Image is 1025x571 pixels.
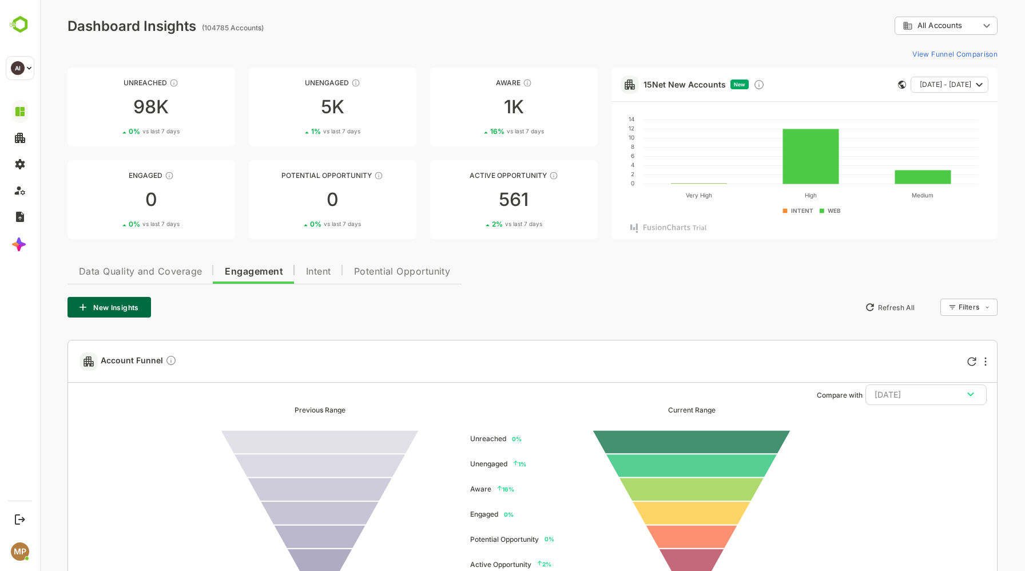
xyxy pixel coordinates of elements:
ul: Unreached [430,426,482,451]
div: AI [11,61,25,75]
p12: 2 % [497,561,511,568]
div: 2 % [452,220,502,228]
div: 0 % [89,127,140,136]
span: vs last 7 days [102,127,140,136]
a: Potential OpportunityThese accounts are MQAs and can be passed on to Inside Sales00%vs last 7 days [209,160,376,239]
div: Aware [390,78,558,87]
ul: Potential Opportunity [430,527,514,552]
text: 0 [591,180,594,187]
div: 1 % [271,127,320,136]
span: New [694,81,705,88]
ul: Engaged [430,502,474,527]
a: AwareThese accounts have just entered the buying cycle and need further nurturing1K16%vs last 7 days [390,68,558,146]
div: Discover new ICP-fit accounts showing engagement — via intent surges, anonymous website visits, L... [713,79,725,90]
div: Compare Funnel to any previous dates, and click on any plot in the current funnel to view the det... [125,355,137,368]
button: New Insights [27,297,111,318]
div: Engaged [27,171,195,180]
text: 10 [589,134,594,141]
text: Very High [646,192,672,199]
p12: 16 % [457,486,474,493]
text: 8 [591,143,594,150]
text: 4 [591,161,594,168]
div: MP [11,542,29,561]
div: Filters [917,297,958,318]
span: vs last 7 days [283,127,320,136]
div: 561 [390,191,558,209]
div: All Accounts [863,21,939,31]
a: UnreachedThese accounts have not been engaged with for a defined time period98K0%vs last 7 days [27,68,195,146]
div: Current Range [628,406,676,414]
span: vs last 7 days [102,220,140,228]
a: 15Net New Accounts [603,80,686,89]
span: Data Quality and Coverage [39,267,162,276]
span: Engagement [185,267,243,276]
p12: 0 % [504,536,514,542]
ul: Aware [430,477,474,502]
span: Account Funnel [61,355,137,368]
div: These accounts have just entered the buying cycle and need further nurturing [483,78,492,88]
div: 98K [27,98,195,116]
button: Logout [12,511,27,527]
a: UnengagedThese accounts have not shown enough engagement and need nurturing5K1%vs last 7 days [209,68,376,146]
div: 0 % [89,220,140,228]
div: Filters [919,303,939,311]
text: 12 [589,125,594,132]
text: 14 [589,116,594,122]
p12: 0 % [472,435,482,442]
text: High [765,192,777,199]
div: These accounts are MQAs and can be passed on to Inside Sales [334,171,343,180]
span: [DATE] - [DATE] [880,77,931,92]
div: Refresh [927,357,936,366]
div: Previous Range [255,406,305,414]
div: 0 % [270,220,321,228]
button: View Funnel Comparison [868,45,958,63]
text: 6 [591,152,594,159]
button: [DATE] - [DATE] [871,77,948,93]
span: vs last 7 days [467,127,504,136]
span: vs last 7 days [465,220,502,228]
div: Unreached [27,78,195,87]
ul: Unengaged [430,451,486,477]
div: 16 % [450,127,504,136]
text: Medium [872,192,893,199]
div: More [944,357,947,366]
div: [DATE] [835,387,937,402]
img: BambooboxLogoMark.f1c84d78b4c51b1a7b5f700c9845e183.svg [6,14,35,35]
div: 1K [390,98,558,116]
span: vs last 7 days [284,220,321,228]
div: Potential Opportunity [209,171,376,180]
button: [DATE] [825,384,947,405]
p12: 0 % [464,511,474,518]
div: These accounts are warm, further nurturing would qualify them to MQAs [125,171,134,180]
span: Potential Opportunity [314,267,411,276]
a: EngagedThese accounts are warm, further nurturing would qualify them to MQAs00%vs last 7 days [27,160,195,239]
div: Active Opportunity [390,171,558,180]
div: This card does not support filter and segments [858,81,866,89]
div: 0 [209,191,376,209]
div: Unengaged [209,78,376,87]
text: WEB [788,207,801,214]
button: Refresh All [820,298,880,316]
ag: (104785 Accounts) [162,23,227,32]
div: These accounts have not been engaged with for a defined time period [129,78,138,88]
span: All Accounts [877,21,922,30]
p12: 1 % [473,461,486,467]
div: 0 [27,191,195,209]
span: Intent [266,267,291,276]
div: 5K [209,98,376,116]
text: 2 [591,170,594,177]
div: These accounts have open opportunities which might be at any of the Sales Stages [509,171,518,180]
div: These accounts have not shown enough engagement and need nurturing [311,78,320,88]
div: Dashboard Insights [27,18,156,34]
a: Active OpportunityThese accounts have open opportunities which might be at any of the Sales Stage... [390,160,558,239]
ag: Compare with [777,391,823,399]
div: All Accounts [855,15,958,37]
